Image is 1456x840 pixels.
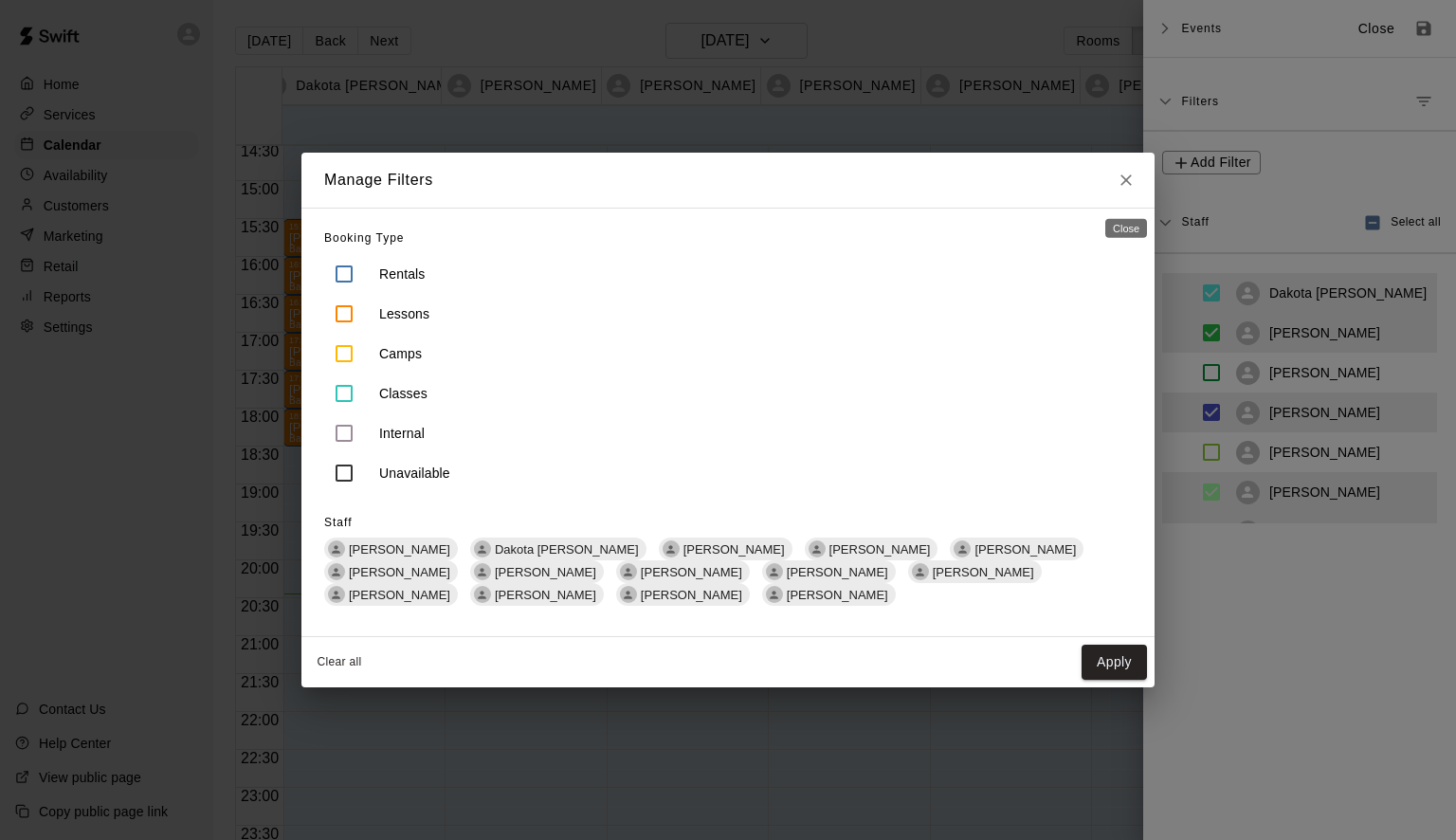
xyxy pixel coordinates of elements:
[676,542,792,557] span: [PERSON_NAME]
[616,583,750,606] div: [PERSON_NAME]
[487,588,604,602] span: [PERSON_NAME]
[379,424,425,443] p: Internal
[633,565,750,579] span: [PERSON_NAME]
[328,586,345,603] div: Jessica Sampson
[954,540,971,557] div: Ian Fink
[341,542,458,557] span: [PERSON_NAME]
[379,384,428,403] p: Classes
[301,153,456,208] h2: Manage Filters
[805,538,938,560] div: [PERSON_NAME]
[822,542,938,557] span: [PERSON_NAME]
[950,538,1083,560] div: [PERSON_NAME]
[470,583,604,606] div: [PERSON_NAME]
[633,588,750,602] span: [PERSON_NAME]
[379,344,422,363] p: Camps
[762,560,896,583] div: [PERSON_NAME]
[328,563,345,580] div: Jacob Viaene
[324,231,405,245] span: Booking Type
[487,542,646,557] span: Dakota [PERSON_NAME]
[908,560,1042,583] div: [PERSON_NAME]
[1109,153,1143,208] button: Close
[809,540,826,557] div: Connor Riley
[766,563,783,580] div: Bradlee Fuhrhop
[341,565,458,579] span: [PERSON_NAME]
[470,538,646,560] div: Dakota [PERSON_NAME]
[474,586,491,603] div: James Saddoris
[616,560,750,583] div: [PERSON_NAME]
[324,516,352,529] span: Staff
[925,565,1042,579] span: [PERSON_NAME]
[324,538,458,560] div: [PERSON_NAME]
[341,588,458,602] span: [PERSON_NAME]
[659,538,792,560] div: [PERSON_NAME]
[470,560,604,583] div: [PERSON_NAME]
[324,583,458,606] div: [PERSON_NAME]
[1105,219,1147,238] div: Close
[762,583,896,606] div: [PERSON_NAME]
[474,563,491,580] div: Mathew Ulrich
[379,265,426,283] p: Rentals
[324,560,458,583] div: [PERSON_NAME]
[779,565,896,579] span: [PERSON_NAME]
[1082,645,1147,680] button: Apply
[309,647,370,678] button: Clear all
[663,540,680,557] div: Maddie Power
[912,563,929,580] div: Cory Harris
[474,540,491,557] div: Dakota Bacus
[620,563,637,580] div: Gama Martinez
[779,588,896,602] span: [PERSON_NAME]
[328,540,345,557] div: Mandy Harris
[766,586,783,603] div: Ryan Hintze
[379,304,429,323] p: Lessons
[620,586,637,603] div: John Pieritz
[487,565,604,579] span: [PERSON_NAME]
[967,542,1083,557] span: [PERSON_NAME]
[379,464,450,483] p: Unavailable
